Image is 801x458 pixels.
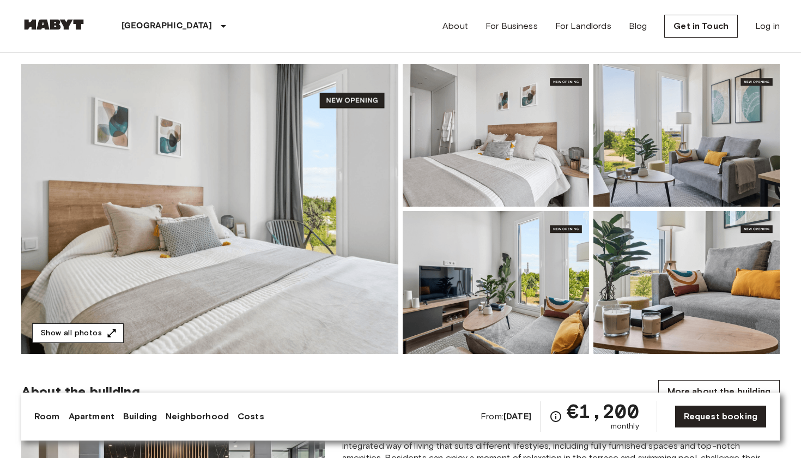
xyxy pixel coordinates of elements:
span: monthly [611,421,639,432]
a: Room [34,410,60,423]
img: Picture of unit ES-15-102-107-001 [593,211,780,354]
img: Picture of unit ES-15-102-107-001 [593,64,780,207]
a: Costs [238,410,264,423]
a: Building [123,410,157,423]
img: Picture of unit ES-15-102-107-001 [403,64,589,207]
button: Show all photos [32,323,124,343]
a: Request booking [675,405,767,428]
span: From: [481,411,531,423]
span: €1,200 [567,401,639,421]
b: [DATE] [503,411,531,421]
img: Picture of unit ES-15-102-107-001 [403,211,589,354]
a: Neighborhood [166,410,229,423]
a: Blog [629,20,647,33]
svg: Check cost overview for full price breakdown. Please note that discounts apply to new joiners onl... [549,410,562,423]
p: [GEOGRAPHIC_DATA] [122,20,213,33]
a: Apartment [69,410,114,423]
a: Get in Touch [664,15,738,38]
a: For Landlords [555,20,611,33]
img: Marketing picture of unit ES-15-102-107-001 [21,64,398,354]
a: For Business [486,20,538,33]
span: About the building [21,383,140,400]
a: More about the building [658,380,780,403]
img: Habyt [21,19,87,30]
a: About [442,20,468,33]
a: Log in [755,20,780,33]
